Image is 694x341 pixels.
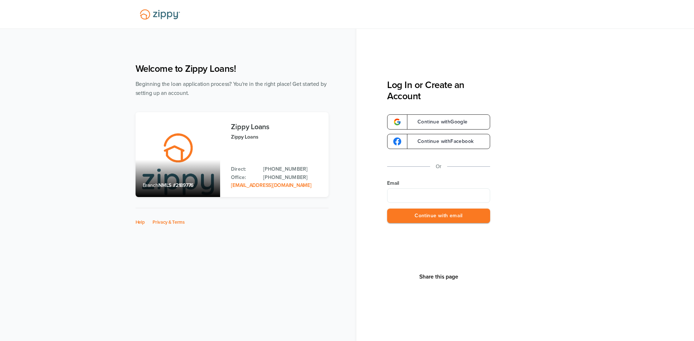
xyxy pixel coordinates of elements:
a: Direct Phone: 512-975-2947 [263,165,321,173]
span: Branch [143,182,159,188]
img: Lender Logo [136,6,184,23]
span: NMLS #2189776 [158,182,193,188]
a: google-logoContinue withFacebook [387,134,490,149]
a: Office Phone: 512-975-2947 [263,174,321,182]
button: Share This Page [417,273,460,280]
img: google-logo [393,118,401,126]
p: Direct: [231,165,256,173]
p: Zippy Loans [231,133,321,141]
button: Continue with email [387,209,490,223]
p: Office: [231,174,256,182]
h1: Welcome to Zippy Loans! [136,63,329,74]
span: Continue with Facebook [410,139,474,144]
input: Email Address [387,188,490,203]
a: Email Address: zippyguide@zippymh.com [231,182,311,188]
label: Email [387,180,490,187]
a: Privacy & Terms [153,219,185,225]
img: google-logo [393,137,401,145]
a: Help [136,219,145,225]
span: Beginning the loan application process? You're in the right place! Get started by setting up an a... [136,81,327,96]
a: google-logoContinue withGoogle [387,114,490,130]
p: Or [436,162,442,171]
span: Continue with Google [410,119,468,124]
h3: Log In or Create an Account [387,79,490,102]
h3: Zippy Loans [231,123,321,131]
